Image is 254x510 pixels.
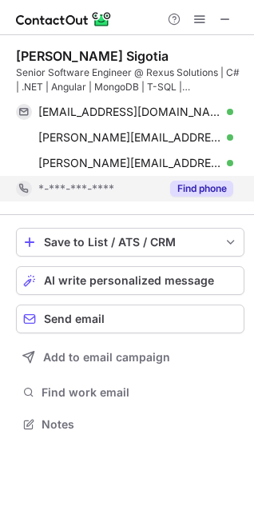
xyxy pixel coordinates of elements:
[16,413,244,436] button: Notes
[16,66,244,94] div: Senior Software Engineer @ Rexus Solutions | C# | .NET | Angular | MongoDB | T-SQL | Microservice...
[38,105,221,119] span: [EMAIL_ADDRESS][DOMAIN_NAME]
[43,351,170,364] span: Add to email campaign
[42,385,238,400] span: Find work email
[42,417,238,432] span: Notes
[38,130,221,145] span: [PERSON_NAME][EMAIL_ADDRESS][DOMAIN_NAME]
[16,266,244,295] button: AI write personalized message
[170,181,233,197] button: Reveal Button
[16,343,244,372] button: Add to email campaign
[38,156,221,170] span: [PERSON_NAME][EMAIL_ADDRESS][DOMAIN_NAME]
[16,305,244,333] button: Send email
[44,313,105,325] span: Send email
[16,228,244,257] button: save-profile-one-click
[16,381,244,404] button: Find work email
[16,10,112,29] img: ContactOut v5.3.10
[16,48,169,64] div: [PERSON_NAME] Sigotia
[44,274,214,287] span: AI write personalized message
[44,236,216,249] div: Save to List / ATS / CRM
